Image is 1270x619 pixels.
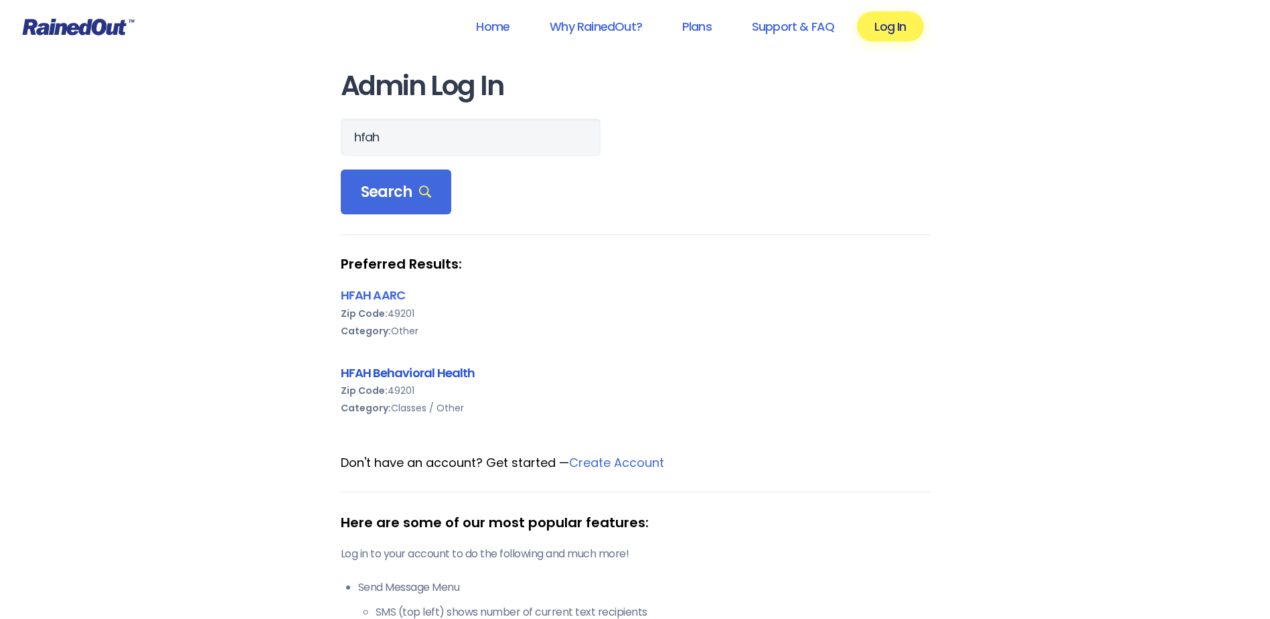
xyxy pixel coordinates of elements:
[341,322,930,340] div: Other
[532,11,659,42] a: Why RainedOut?
[341,401,391,415] b: Category:
[341,305,930,322] div: 49201
[341,71,930,101] h1: Admin Log In
[341,307,388,320] b: Zip Code:
[734,11,852,42] a: Support & FAQ
[341,512,930,533] div: Here are some of our most popular features:
[857,11,923,42] a: Log In
[569,454,664,471] a: Create Account
[341,287,406,303] a: HFAH AARC
[341,399,930,417] div: Classes / Other
[341,546,930,562] p: Log in to your account to do the following and much more!
[361,183,432,202] span: Search
[341,384,388,397] b: Zip Code:
[341,119,601,156] input: Search Orgs…
[341,364,930,382] div: HFAH Behavioral Health
[341,364,475,381] a: HFAH Behavioral Health
[341,324,391,338] b: Category:
[665,11,729,42] a: Plans
[341,382,930,399] div: 49201
[341,255,930,273] strong: Preferred Results:
[341,169,452,215] div: Search
[341,286,930,304] div: HFAH AARC
[459,11,527,42] a: Home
